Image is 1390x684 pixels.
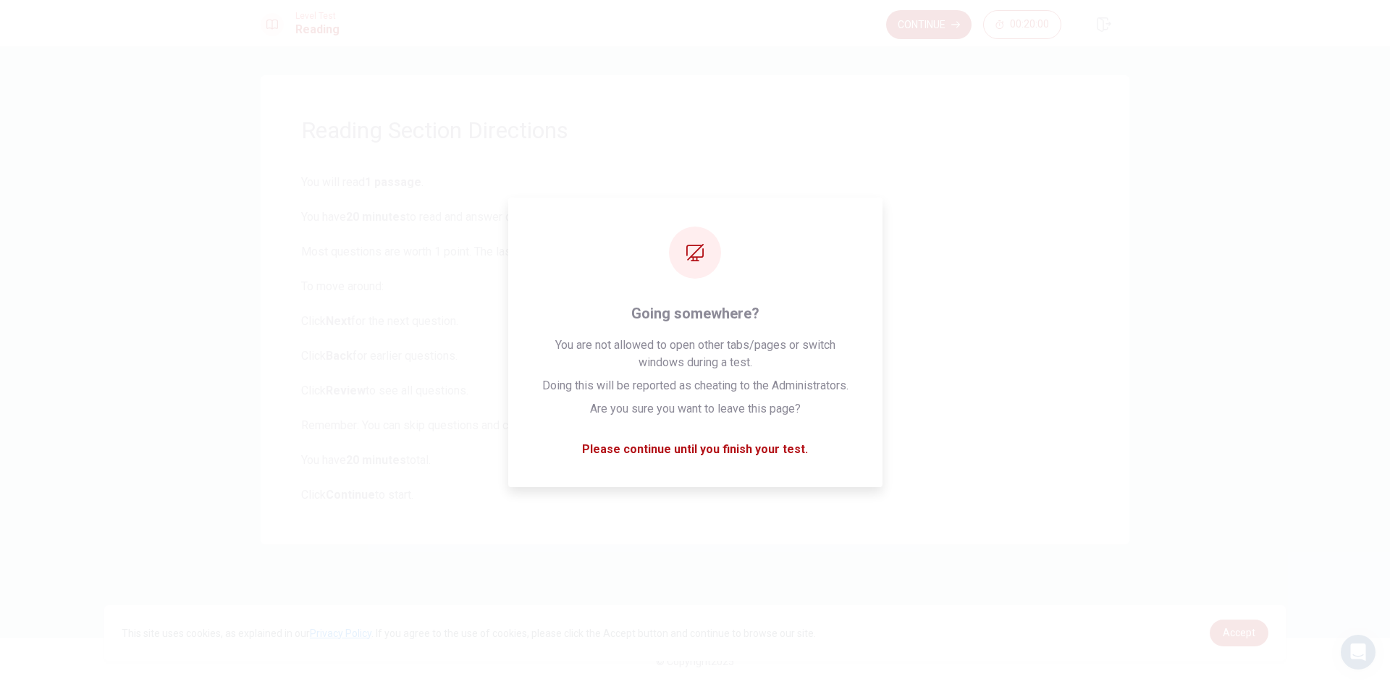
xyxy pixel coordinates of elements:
[326,314,351,328] b: Next
[346,210,406,224] b: 20 minutes
[310,628,371,639] a: Privacy Policy
[1010,19,1049,30] span: 00:20:00
[656,656,734,667] span: © Copyright 2025
[301,116,1089,145] h1: Reading Section Directions
[326,349,353,363] b: Back
[104,605,1286,661] div: cookieconsent
[326,488,375,502] b: Continue
[886,10,972,39] button: Continue
[122,628,816,639] span: This site uses cookies, as explained in our . If you agree to the use of cookies, please click th...
[346,453,406,467] b: 20 minutes
[1341,635,1376,670] div: Open Intercom Messenger
[295,21,340,38] h1: Reading
[295,11,340,21] span: Level Test
[365,175,421,189] b: 1 passage
[1223,627,1255,638] span: Accept
[1210,620,1268,646] a: dismiss cookie message
[301,174,1089,504] span: You will read . You have to read and answer questions. Most questions are worth 1 point. The last...
[983,10,1061,39] button: 00:20:00
[326,384,366,397] b: Review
